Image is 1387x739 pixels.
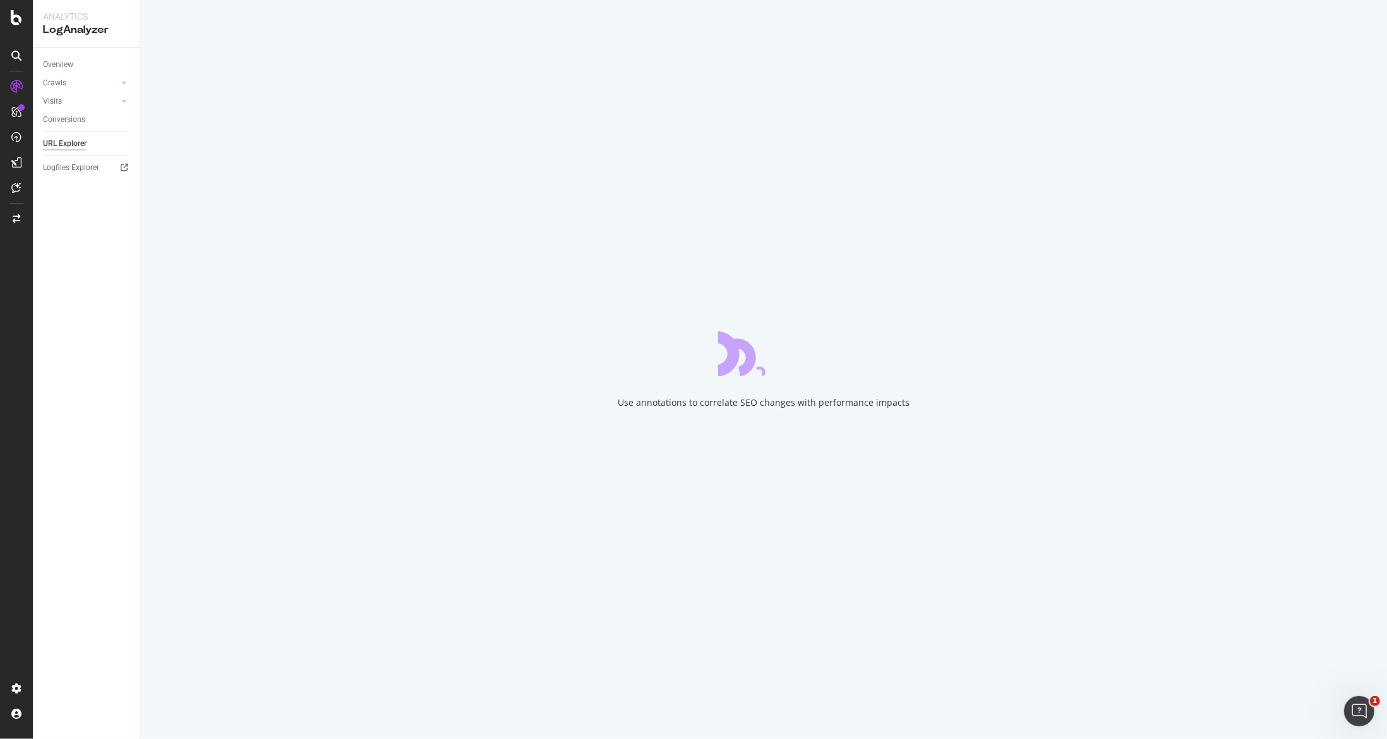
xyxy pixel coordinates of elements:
[43,76,118,90] a: Crawls
[43,58,131,71] a: Overview
[43,113,131,126] a: Conversions
[43,95,118,108] a: Visits
[43,76,66,90] div: Crawls
[43,137,87,150] div: URL Explorer
[43,23,129,37] div: LogAnalyzer
[1370,696,1380,706] span: 1
[43,113,85,126] div: Conversions
[43,137,131,150] a: URL Explorer
[1344,696,1374,726] iframe: Intercom live chat
[618,396,910,409] div: Use annotations to correlate SEO changes with performance impacts
[43,161,99,174] div: Logfiles Explorer
[43,10,129,23] div: Analytics
[43,58,73,71] div: Overview
[718,331,809,376] div: animation
[43,95,62,108] div: Visits
[43,161,131,174] a: Logfiles Explorer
